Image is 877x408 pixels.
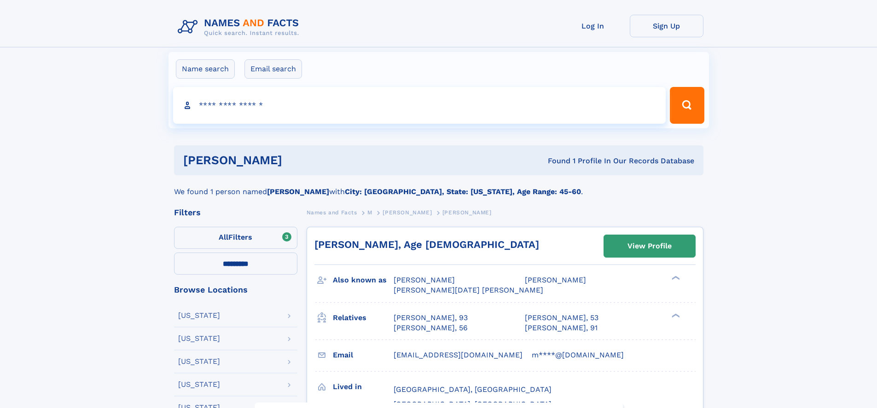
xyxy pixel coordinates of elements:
[383,207,432,218] a: [PERSON_NAME]
[178,335,220,342] div: [US_STATE]
[394,286,543,294] span: [PERSON_NAME][DATE] [PERSON_NAME]
[174,15,307,40] img: Logo Names and Facts
[627,236,672,257] div: View Profile
[219,233,228,241] span: All
[173,87,666,124] input: search input
[669,275,680,281] div: ❯
[333,272,394,288] h3: Also known as
[604,235,695,257] a: View Profile
[394,323,468,333] a: [PERSON_NAME], 56
[630,15,703,37] a: Sign Up
[669,312,680,318] div: ❯
[383,209,432,216] span: [PERSON_NAME]
[183,155,415,166] h1: [PERSON_NAME]
[244,59,302,79] label: Email search
[174,227,297,249] label: Filters
[394,313,468,323] a: [PERSON_NAME], 93
[556,15,630,37] a: Log In
[394,276,455,284] span: [PERSON_NAME]
[178,312,220,319] div: [US_STATE]
[174,286,297,294] div: Browse Locations
[174,208,297,217] div: Filters
[178,381,220,388] div: [US_STATE]
[307,207,357,218] a: Names and Facts
[367,207,372,218] a: M
[174,175,703,197] div: We found 1 person named with .
[345,187,581,196] b: City: [GEOGRAPHIC_DATA], State: [US_STATE], Age Range: 45-60
[670,87,704,124] button: Search Button
[525,276,586,284] span: [PERSON_NAME]
[267,187,329,196] b: [PERSON_NAME]
[333,310,394,326] h3: Relatives
[394,385,552,394] span: [GEOGRAPHIC_DATA], [GEOGRAPHIC_DATA]
[415,156,694,166] div: Found 1 Profile In Our Records Database
[178,358,220,365] div: [US_STATE]
[333,379,394,395] h3: Lived in
[525,323,598,333] a: [PERSON_NAME], 91
[176,59,235,79] label: Name search
[525,313,598,323] a: [PERSON_NAME], 53
[442,209,492,216] span: [PERSON_NAME]
[333,347,394,363] h3: Email
[394,351,523,359] span: [EMAIL_ADDRESS][DOMAIN_NAME]
[314,239,539,250] a: [PERSON_NAME], Age [DEMOGRAPHIC_DATA]
[367,209,372,216] span: M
